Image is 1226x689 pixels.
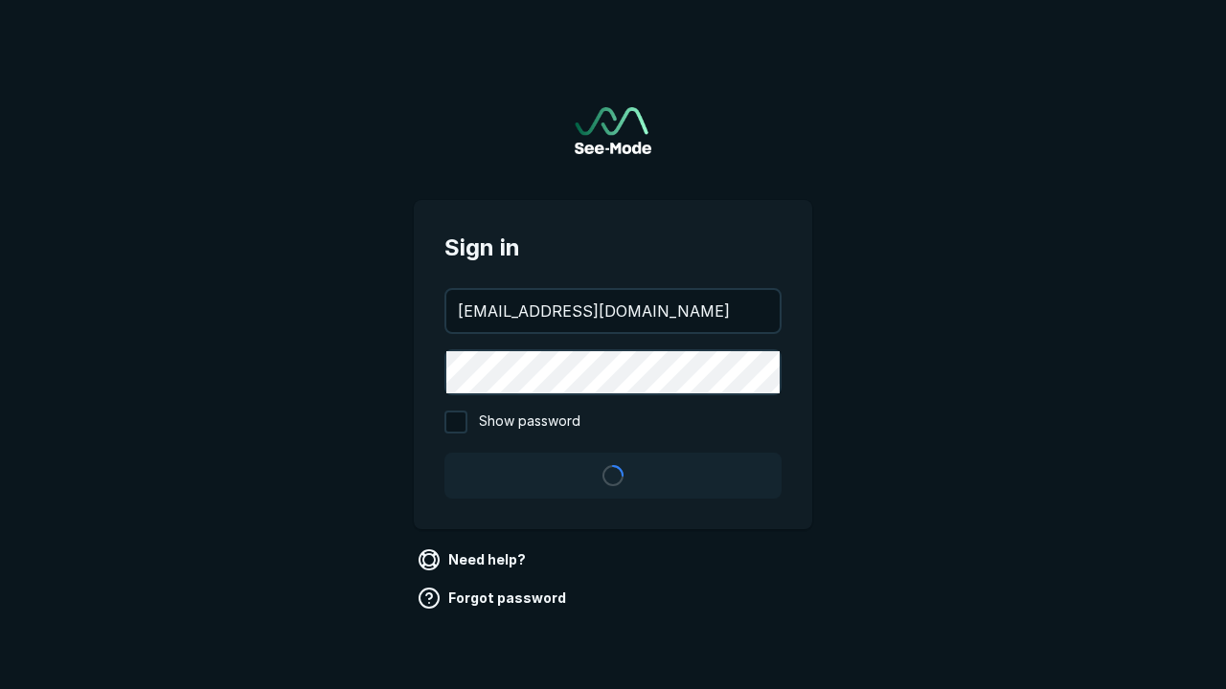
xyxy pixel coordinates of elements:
span: Sign in [444,231,782,265]
a: Need help? [414,545,534,575]
a: Forgot password [414,583,574,613]
input: your@email.com [446,290,780,332]
span: Show password [479,411,580,433]
a: Go to sign in [575,107,651,154]
img: See-Mode Logo [575,107,651,154]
